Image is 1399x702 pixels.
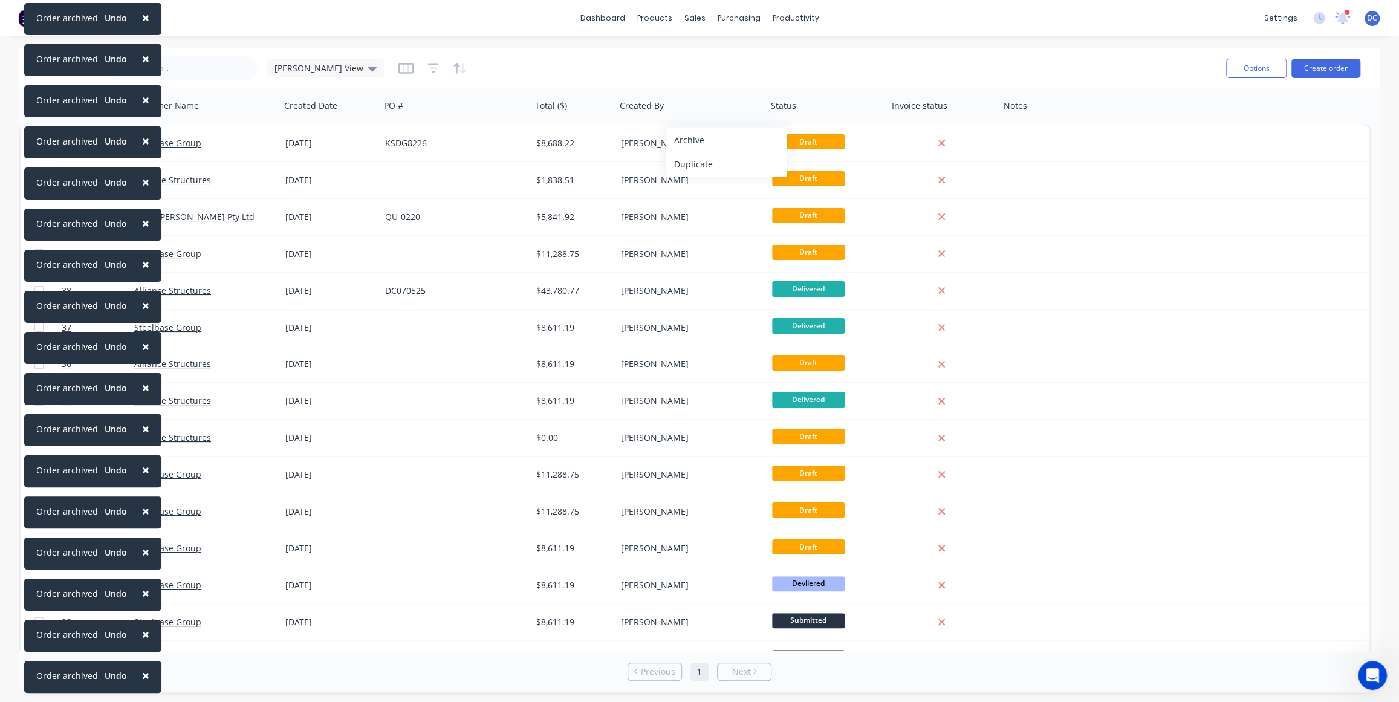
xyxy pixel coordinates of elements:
[666,128,787,152] button: Archive
[142,626,149,643] span: ×
[142,132,149,149] span: ×
[142,502,149,519] span: ×
[142,420,149,437] span: ×
[130,496,161,525] button: Close
[772,355,845,370] span: Draft
[140,56,258,80] input: Search...
[98,626,134,644] button: Undo
[98,585,134,603] button: Undo
[536,137,608,149] div: $8,688.22
[536,358,608,370] div: $8,611.19
[36,587,98,600] div: Order archived
[134,137,201,149] a: Steelbase Group
[142,667,149,684] span: ×
[98,256,134,274] button: Undo
[536,322,608,334] div: $8,611.19
[772,429,845,444] span: Draft
[98,174,134,192] button: Undo
[134,248,201,259] a: Steelbase Group
[130,85,161,114] button: Close
[142,338,149,355] span: ×
[621,432,755,444] div: [PERSON_NAME]
[130,126,161,155] button: Close
[130,579,161,608] button: Close
[130,250,161,279] button: Close
[36,299,98,312] div: Order archived
[130,291,161,320] button: Close
[36,382,98,394] div: Order archived
[36,94,98,106] div: Order archived
[98,50,134,68] button: Undo
[130,455,161,484] button: Close
[1004,100,1027,112] div: Notes
[130,332,161,361] button: Close
[712,9,767,27] div: purchasing
[142,9,149,26] span: ×
[142,256,149,273] span: ×
[620,100,664,112] div: Created By
[772,576,845,591] span: Devliered
[536,505,608,518] div: $11,288.75
[1291,59,1360,78] button: Create order
[772,502,845,518] span: Draft
[285,616,375,628] div: [DATE]
[98,91,134,109] button: Undo
[892,100,947,112] div: Invoice status
[285,542,375,554] div: [DATE]
[134,469,201,480] a: Steelbase Group
[666,152,787,177] button: Duplicate
[1258,9,1303,27] div: settings
[134,579,201,591] a: Steelbase Group
[772,613,845,628] span: Submitted
[621,211,755,223] div: [PERSON_NAME]
[134,395,211,406] a: Alliance Structures
[36,258,98,271] div: Order archived
[732,666,750,678] span: Next
[621,469,755,481] div: [PERSON_NAME]
[36,464,98,476] div: Order archived
[385,211,519,223] div: QU-0220
[1358,661,1387,690] iframe: Intercom live chat
[98,379,134,397] button: Undo
[142,174,149,190] span: ×
[536,579,608,591] div: $8,611.19
[285,137,375,149] div: [DATE]
[134,505,201,517] a: Steelbase Group
[134,322,201,333] a: Steelbase Group
[285,211,375,223] div: [DATE]
[536,174,608,186] div: $1,838.51
[623,663,776,681] ul: Pagination
[621,505,755,518] div: [PERSON_NAME]
[285,358,375,370] div: [DATE]
[36,176,98,189] div: Order archived
[621,542,755,554] div: [PERSON_NAME]
[274,62,363,74] span: [PERSON_NAME] View
[621,322,755,334] div: [PERSON_NAME]
[536,432,608,444] div: $0.00
[1226,59,1287,78] button: Options
[36,669,98,682] div: Order archived
[142,215,149,232] span: ×
[36,340,98,353] div: Order archived
[772,281,845,296] span: Delivered
[535,100,567,112] div: Total ($)
[385,285,519,297] div: DC070525
[134,358,211,369] a: Alliance Structures
[142,379,149,396] span: ×
[621,248,755,260] div: [PERSON_NAME]
[130,209,161,238] button: Close
[772,208,845,223] span: Draft
[621,174,755,186] div: [PERSON_NAME]
[285,505,375,518] div: [DATE]
[678,9,712,27] div: sales
[130,538,161,567] button: Close
[536,248,608,260] div: $11,288.75
[98,461,134,479] button: Undo
[130,661,161,690] button: Close
[130,167,161,197] button: Close
[772,466,845,481] span: Draft
[130,373,161,402] button: Close
[142,544,149,561] span: ×
[142,297,149,314] span: ×
[621,137,755,149] div: [PERSON_NAME]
